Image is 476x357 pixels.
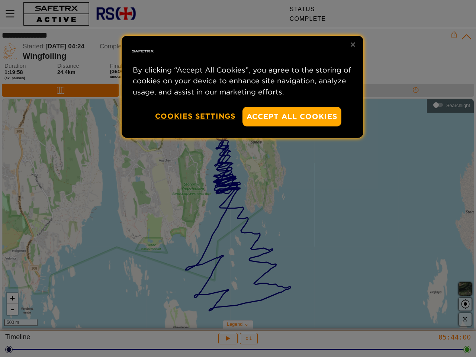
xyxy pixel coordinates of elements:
[345,36,361,53] button: Close
[242,107,341,126] button: Accept All Cookies
[131,39,155,63] img: Safe Tracks
[133,65,352,97] p: By clicking “Accept All Cookies”, you agree to the storing of cookies on your device to enhance s...
[155,107,235,126] button: Cookies Settings
[122,36,363,138] div: Privacy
